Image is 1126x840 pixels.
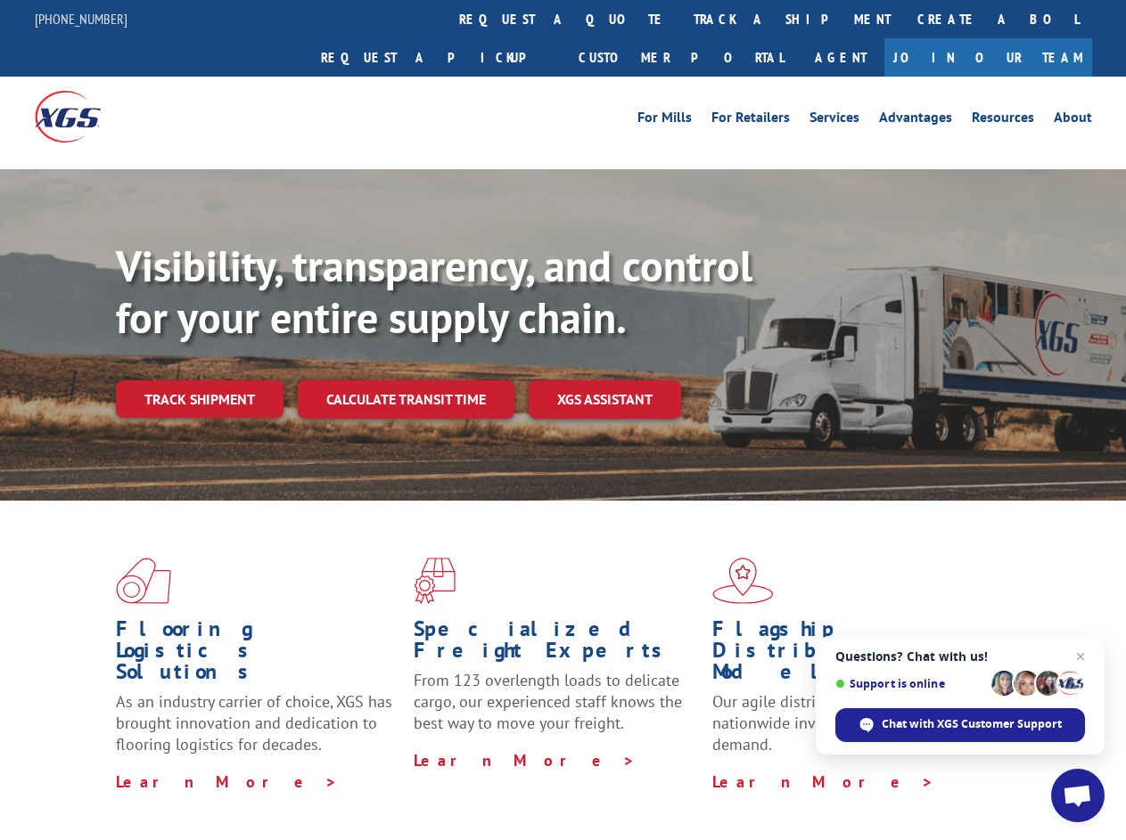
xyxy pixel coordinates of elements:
a: Join Our Team [884,38,1092,77]
span: Questions? Chat with us! [835,649,1085,664]
div: Chat with XGS Customer Support [835,708,1085,742]
span: Support is online [835,677,985,690]
a: [PHONE_NUMBER] [35,10,127,28]
span: Chat with XGS Customer Support [882,716,1062,732]
h1: Flagship Distribution Model [712,618,997,691]
a: XGS ASSISTANT [529,380,681,419]
a: Services [810,110,859,130]
a: Calculate transit time [298,380,514,419]
span: Close chat [1070,646,1091,667]
a: Learn More > [414,750,636,771]
img: xgs-icon-flagship-distribution-model-red [712,558,774,604]
div: Open chat [1051,769,1105,822]
p: From 123 overlength loads to delicate cargo, our experienced staff knows the best way to move you... [414,670,698,749]
h1: Specialized Freight Experts [414,618,698,670]
img: xgs-icon-focused-on-flooring-red [414,558,456,604]
a: Learn More > [712,771,934,792]
img: xgs-icon-total-supply-chain-intelligence-red [116,558,171,604]
a: Track shipment [116,380,284,418]
a: For Retailers [711,110,790,130]
a: Advantages [879,110,952,130]
a: Customer Portal [565,38,797,77]
span: As an industry carrier of choice, XGS has brought innovation and dedication to flooring logistics... [116,691,392,754]
a: For Mills [637,110,692,130]
a: Agent [797,38,884,77]
a: Request a pickup [308,38,565,77]
span: Our agile distribution network gives you nationwide inventory management on demand. [712,691,991,754]
h1: Flooring Logistics Solutions [116,618,400,691]
a: About [1054,110,1092,130]
b: Visibility, transparency, and control for your entire supply chain. [116,238,752,345]
a: Learn More > [116,771,338,792]
a: Resources [972,110,1034,130]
